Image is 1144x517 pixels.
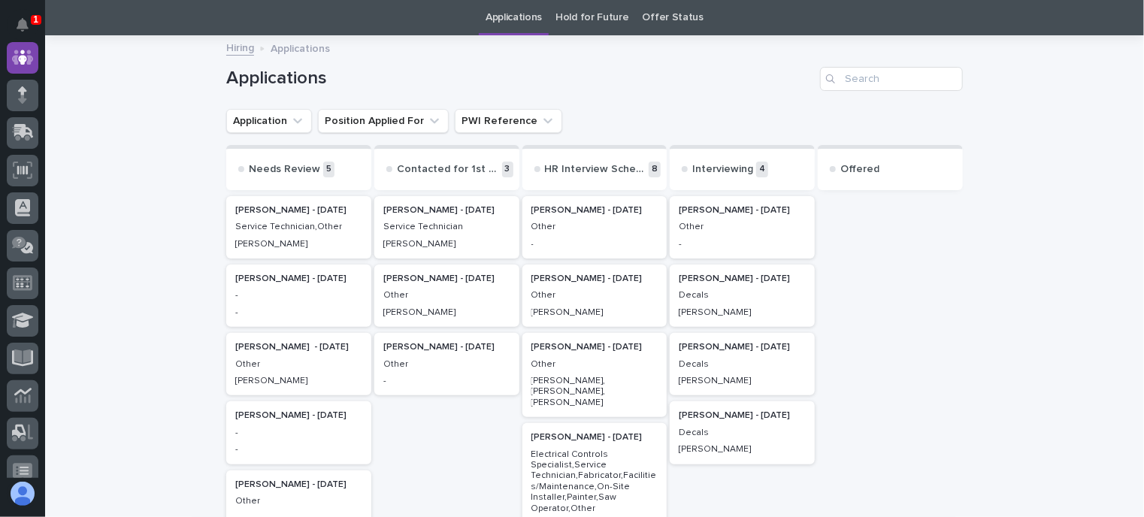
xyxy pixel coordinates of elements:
[318,109,449,133] button: Position Applied For
[531,274,658,284] p: [PERSON_NAME] - [DATE]
[226,196,371,258] a: [PERSON_NAME] - [DATE]Service Technician,Other[PERSON_NAME]
[226,333,371,395] a: [PERSON_NAME] - [DATE]Other[PERSON_NAME]
[679,222,806,232] p: Other
[679,239,806,249] p: -
[235,479,362,490] p: [PERSON_NAME] - [DATE]
[235,428,362,438] p: -
[679,307,806,318] p: [PERSON_NAME]
[383,342,510,352] p: [PERSON_NAME] - [DATE]
[522,333,667,417] a: [PERSON_NAME] - [DATE]Other[PERSON_NAME], [PERSON_NAME], [PERSON_NAME]
[679,410,806,421] p: [PERSON_NAME] - [DATE]
[235,307,362,318] p: -
[226,68,814,89] h1: Applications
[226,401,371,464] a: [PERSON_NAME] - [DATE]--
[531,205,658,216] p: [PERSON_NAME] - [DATE]
[235,376,362,386] p: [PERSON_NAME]
[670,265,815,327] a: [PERSON_NAME] - [DATE]Decals[PERSON_NAME]
[323,162,334,177] p: 5
[756,162,768,177] p: 4
[531,239,658,249] p: -
[7,9,38,41] button: Notifications
[235,444,362,455] p: -
[235,359,362,370] p: Other
[670,333,815,395] a: [PERSON_NAME] - [DATE]Decals[PERSON_NAME]
[7,478,38,509] button: users-avatar
[455,109,562,133] button: PWI Reference
[531,222,658,232] p: Other
[502,162,513,177] p: 3
[522,196,667,258] a: [PERSON_NAME] - [DATE]Other-
[531,359,658,370] p: Other
[235,239,362,249] p: [PERSON_NAME]
[679,428,806,438] p: Decals
[235,222,362,232] p: Service Technician,Other
[383,376,510,386] p: -
[271,39,330,56] p: Applications
[235,205,362,216] p: [PERSON_NAME] - [DATE]
[383,274,510,284] p: [PERSON_NAME] - [DATE]
[374,265,519,327] a: [PERSON_NAME] - [DATE]Other[PERSON_NAME]
[235,274,362,284] p: [PERSON_NAME] - [DATE]
[692,163,753,176] p: Interviewing
[531,376,658,408] p: [PERSON_NAME], [PERSON_NAME], [PERSON_NAME]
[531,342,658,352] p: [PERSON_NAME] - [DATE]
[679,376,806,386] p: [PERSON_NAME]
[383,205,510,216] p: [PERSON_NAME] - [DATE]
[670,401,815,464] a: [PERSON_NAME] - [DATE]Decals[PERSON_NAME]
[649,162,661,177] p: 8
[840,163,879,176] p: Offered
[235,290,362,301] p: -
[820,67,963,91] input: Search
[545,163,646,176] p: HR Interview Scheduled / Complete
[374,333,519,395] a: [PERSON_NAME] - [DATE]Other-
[679,274,806,284] p: [PERSON_NAME] - [DATE]
[383,222,510,232] p: Service Technician
[226,38,254,56] a: Hiring
[383,307,510,318] p: [PERSON_NAME]
[383,359,510,370] p: Other
[374,196,519,258] a: [PERSON_NAME] - [DATE]Service Technician[PERSON_NAME]
[235,496,362,506] p: Other
[679,290,806,301] p: Decals
[531,290,658,301] p: Other
[679,444,806,455] p: [PERSON_NAME]
[235,342,362,352] p: [PERSON_NAME] - [DATE]
[33,14,38,25] p: 1
[226,265,371,327] a: [PERSON_NAME] - [DATE]--
[670,196,815,258] a: [PERSON_NAME] - [DATE]Other-
[397,163,499,176] p: Contacted for 1st Interview
[679,359,806,370] p: Decals
[531,432,658,443] p: [PERSON_NAME] - [DATE]
[383,239,510,249] p: [PERSON_NAME]
[19,18,38,42] div: Notifications1
[531,449,658,514] p: Electrical Controls Specialist,Service Technician,Fabricator,Facilities/Maintenance,On-Site Insta...
[679,342,806,352] p: [PERSON_NAME] - [DATE]
[235,410,362,421] p: [PERSON_NAME] - [DATE]
[522,265,667,327] a: [PERSON_NAME] - [DATE]Other[PERSON_NAME]
[679,205,806,216] p: [PERSON_NAME] - [DATE]
[383,290,510,301] p: Other
[249,163,320,176] p: Needs Review
[226,109,312,133] button: Application
[531,307,658,318] p: [PERSON_NAME]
